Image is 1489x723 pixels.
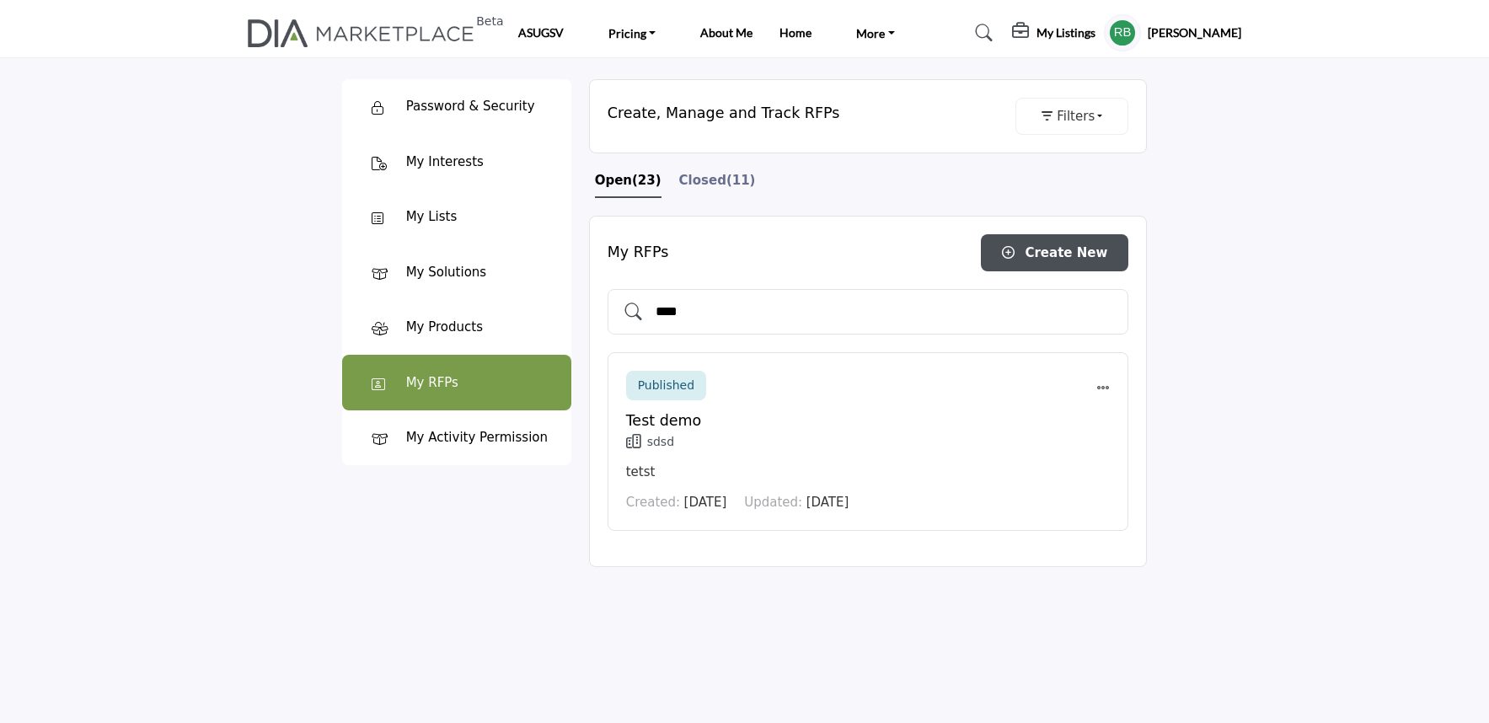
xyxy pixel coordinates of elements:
span: Created: [626,495,680,510]
span: (11) [726,173,756,188]
h5: Test demo [626,412,1111,430]
h5: My RFPs [608,244,669,261]
a: Pricing [591,18,674,48]
span: Published [638,378,694,392]
div: My Listings [1012,23,1095,43]
button: Create New [981,234,1128,272]
a: Beta [248,19,483,47]
div: Filters [1057,107,1095,126]
div: My Interests [406,153,484,172]
span: Open [595,173,632,188]
span: Create New [1025,245,1107,260]
h5: Create, Manage and Track RFPs [608,104,840,122]
div: My Lists [406,207,458,227]
div: My Activity Permission [406,428,548,447]
button: Show hide supplier dropdown [1104,14,1141,51]
h6: Beta [476,14,503,29]
a: Search [959,19,1004,46]
span: [DATE] [684,495,727,510]
span: Closed [679,173,726,188]
a: More [838,18,913,48]
span: [DATE] [806,495,849,510]
a: Home [779,25,811,40]
div: My Products [406,318,483,337]
a: ASUGSV [518,25,564,40]
h5: [PERSON_NAME] [1148,24,1241,41]
div: My Solutions [406,263,487,282]
div: My RFPs [406,373,458,393]
a: About Me [700,25,753,40]
h5: My Listings [1036,25,1095,40]
span: (23) [632,173,661,188]
span: Updated: [744,495,802,510]
div: Password & Security [406,97,535,116]
p: tetst [626,463,1111,482]
button: Filters [1015,98,1128,136]
img: site Logo [248,19,483,47]
div: sdsd [647,433,674,451]
a: RFP actions [1096,372,1110,400]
